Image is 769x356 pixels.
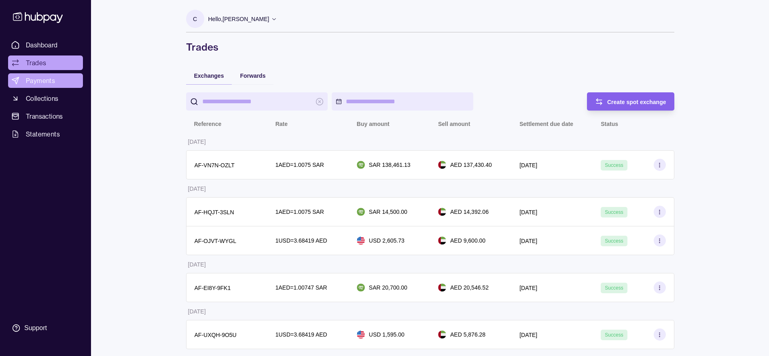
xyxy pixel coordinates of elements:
p: [DATE] [188,185,206,192]
img: sa [357,161,365,169]
img: ae [438,284,446,292]
p: Buy amount [357,121,390,127]
span: Collections [26,94,58,103]
p: SAR 20,700.00 [369,283,407,292]
span: Success [605,238,623,244]
span: Success [605,209,623,215]
p: 1 AED = 1.00747 SAR [275,283,327,292]
span: Success [605,332,623,338]
span: Create spot exchange [607,99,666,105]
p: C [193,15,197,23]
p: Settlement due date [519,121,573,127]
p: AF-UXQH-9O5U [195,332,237,338]
img: sa [357,284,365,292]
p: [DATE] [519,238,537,244]
h1: Trades [186,41,674,53]
p: [DATE] [519,209,537,215]
p: Hello, [PERSON_NAME] [208,15,269,23]
p: AED 14,392.06 [450,207,489,216]
a: Collections [8,91,83,106]
img: ae [438,237,446,245]
span: Statements [26,129,60,139]
p: AED 137,430.40 [450,160,492,169]
p: AF-EI8Y-9FK1 [195,285,231,291]
p: SAR 14,500.00 [369,207,407,216]
p: AF-OJVT-WYGL [195,238,236,244]
p: Rate [275,121,288,127]
p: [DATE] [519,332,537,338]
p: Sell amount [438,121,470,127]
a: Dashboard [8,38,83,52]
span: Success [605,285,623,291]
p: [DATE] [519,285,537,291]
span: Success [605,162,623,168]
a: Support [8,320,83,337]
img: us [357,330,365,339]
p: AF-HQJT-3SLN [195,209,234,215]
a: Payments [8,73,83,88]
p: [DATE] [188,308,206,315]
span: Transactions [26,111,63,121]
p: AED 20,546.52 [450,283,489,292]
img: sa [357,208,365,216]
p: 1 USD = 3.68419 AED [275,236,327,245]
img: ae [438,208,446,216]
button: Create spot exchange [587,92,674,111]
span: Trades [26,58,46,68]
p: USD 1,595.00 [369,330,405,339]
input: search [202,92,311,111]
p: SAR 138,461.13 [369,160,411,169]
div: Support [24,324,47,333]
p: [DATE] [519,162,537,168]
p: Reference [194,121,222,127]
p: 1 USD = 3.68419 AED [275,330,327,339]
a: Statements [8,127,83,141]
p: [DATE] [188,139,206,145]
a: Trades [8,55,83,70]
p: [DATE] [188,261,206,268]
p: 1 AED = 1.0075 SAR [275,160,324,169]
span: Exchanges [194,72,224,79]
img: us [357,237,365,245]
img: ae [438,330,446,339]
span: Dashboard [26,40,58,50]
a: Transactions [8,109,83,124]
span: Forwards [240,72,265,79]
p: 1 AED = 1.0075 SAR [275,207,324,216]
p: Status [601,121,618,127]
span: Payments [26,76,55,85]
p: USD 2,605.73 [369,236,405,245]
p: AED 5,876.28 [450,330,485,339]
p: AED 9,600.00 [450,236,485,245]
p: AF-VN7N-OZLT [195,162,235,168]
img: ae [438,161,446,169]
